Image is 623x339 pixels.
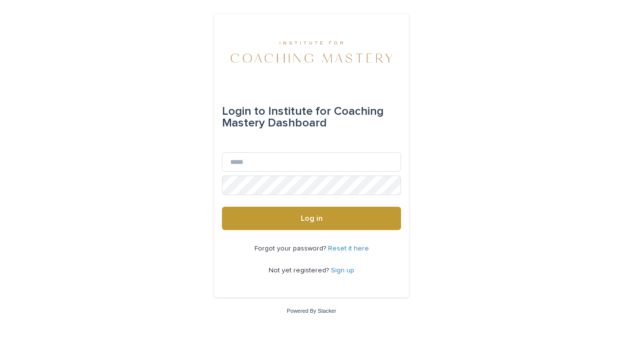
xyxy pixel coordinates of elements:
span: Not yet registered? [269,267,331,274]
span: Log in [301,214,323,222]
a: Reset it here [328,245,369,252]
div: Institute for Coaching Mastery Dashboard [222,98,401,137]
span: Forgot your password? [255,245,328,252]
a: Powered By Stacker [287,308,336,314]
button: Log in [222,207,401,230]
img: 4Rda4GhBQVGiJB9KOzQx [231,37,392,67]
a: Sign up [331,267,354,274]
span: Login to [222,106,265,117]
